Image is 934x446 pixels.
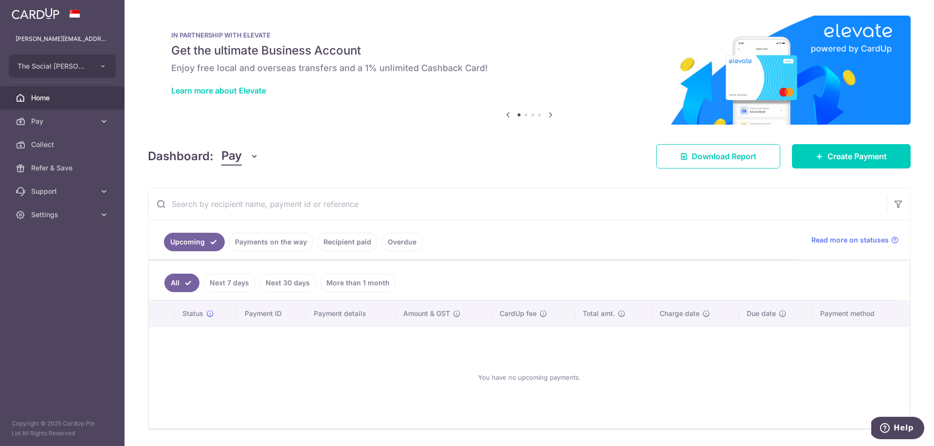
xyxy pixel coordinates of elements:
[31,163,95,173] span: Refer & Save
[171,86,266,95] a: Learn more about Elevate
[237,301,306,326] th: Payment ID
[811,235,889,245] span: Read more on statuses
[31,93,95,103] span: Home
[229,233,313,251] a: Payments on the way
[171,31,887,39] p: IN PARTNERSHIP WITH ELEVATE
[164,233,225,251] a: Upcoming
[811,235,898,245] a: Read more on statuses
[692,150,756,162] span: Download Report
[12,8,59,19] img: CardUp
[31,210,95,220] span: Settings
[148,148,214,165] h4: Dashboard:
[317,233,377,251] a: Recipient paid
[320,274,396,292] a: More than 1 month
[827,150,887,162] span: Create Payment
[221,147,259,166] button: Pay
[182,309,203,318] span: Status
[171,62,887,74] h6: Enjoy free local and overseas transfers and a 1% unlimited Cashback Card!
[18,61,90,71] span: The Social [PERSON_NAME] Pte. Ltd.
[148,188,887,220] input: Search by recipient name, payment id or reference
[403,309,450,318] span: Amount & GST
[31,140,95,149] span: Collect
[747,309,776,318] span: Due date
[171,43,887,58] h5: Get the ultimate Business Account
[381,233,423,251] a: Overdue
[871,417,924,441] iframe: Opens a widget where you can find more information
[500,309,537,318] span: CardUp fee
[16,34,109,44] p: [PERSON_NAME][EMAIL_ADDRESS][DOMAIN_NAME]
[161,334,898,420] div: You have no upcoming payments.
[9,55,116,78] button: The Social [PERSON_NAME] Pte. Ltd.
[31,186,95,196] span: Support
[221,147,242,166] span: Pay
[660,309,700,318] span: Charge date
[656,144,780,168] a: Download Report
[259,274,316,292] a: Next 30 days
[148,16,911,125] img: Renovation banner
[203,274,255,292] a: Next 7 days
[31,116,95,126] span: Pay
[792,144,911,168] a: Create Payment
[164,274,199,292] a: All
[306,301,395,326] th: Payment details
[812,301,910,326] th: Payment method
[583,309,615,318] span: Total amt.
